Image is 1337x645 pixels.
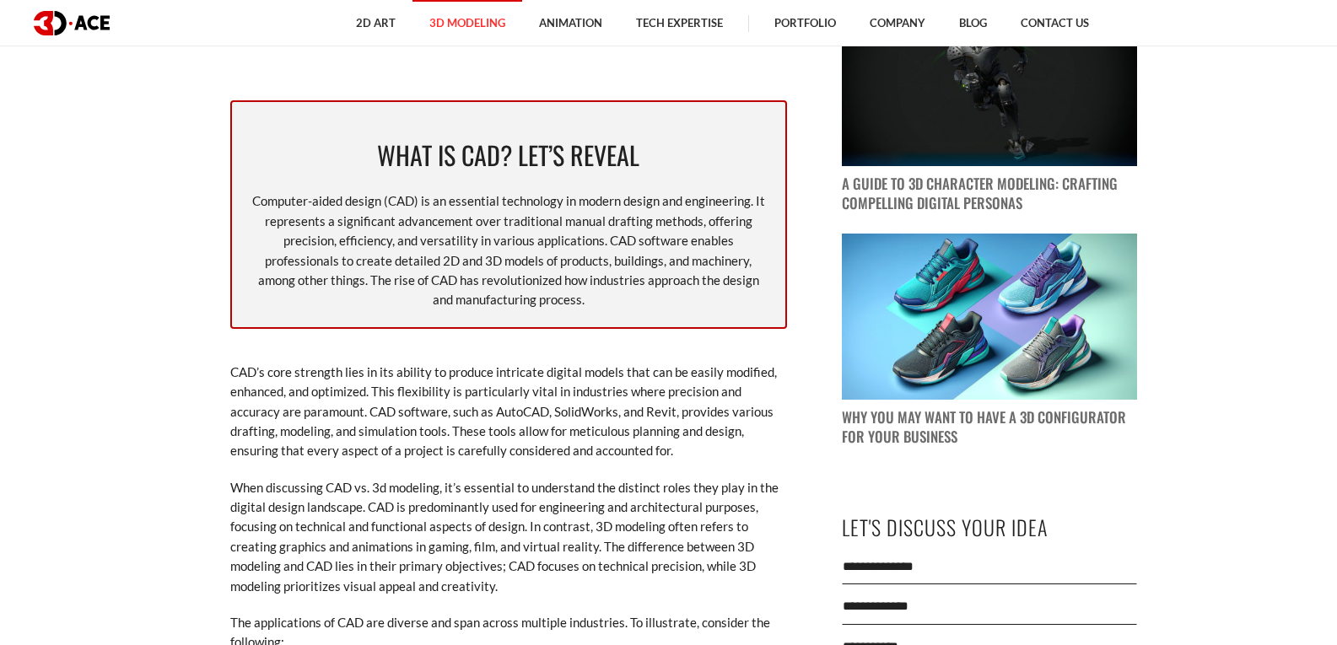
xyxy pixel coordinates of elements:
[842,234,1137,447] a: blog post image Why You May Want to Have a 3D Configurator for Your Business
[842,1,1137,214] a: blog post image A Guide to 3D Character Modeling: Crafting Compelling Digital Personas
[230,363,787,461] p: CAD’s core strength lies in its ability to produce intricate digital models that can be easily mo...
[842,175,1137,213] p: A Guide to 3D Character Modeling: Crafting Compelling Digital Personas
[249,136,768,175] h2: What Is CAD? Let’s Reveal
[249,191,768,309] p: Computer-aided design (CAD) is an essential technology in modern design and engineering. It repre...
[34,11,110,35] img: logo dark
[842,234,1137,400] img: blog post image
[842,508,1137,546] p: Let's Discuss Your Idea
[842,408,1137,447] p: Why You May Want to Have a 3D Configurator for Your Business
[230,478,787,596] p: When discussing CAD vs. 3d modeling, it’s essential to understand the distinct roles they play in...
[842,1,1137,167] img: blog post image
